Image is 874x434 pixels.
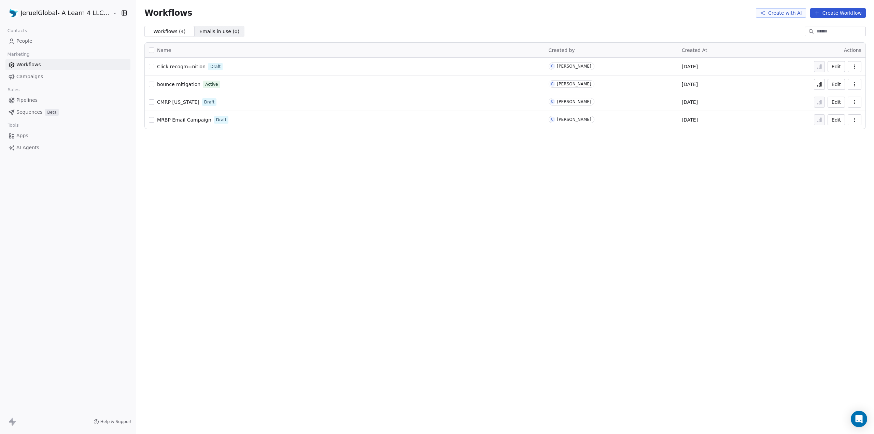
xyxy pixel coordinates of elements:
[205,81,218,87] span: Active
[5,130,130,141] a: Apps
[16,73,43,80] span: Campaigns
[557,99,591,104] div: [PERSON_NAME]
[16,61,41,68] span: Workflows
[828,97,845,108] button: Edit
[682,47,707,53] span: Created At
[210,64,221,70] span: Draft
[551,99,553,104] div: C
[157,81,200,88] a: bounce mitigation
[16,109,42,116] span: Sequences
[828,79,845,90] button: Edit
[144,8,192,18] span: Workflows
[16,144,39,151] span: AI Agents
[551,117,553,122] div: C
[828,114,845,125] button: Edit
[756,8,806,18] button: Create with AI
[557,117,591,122] div: [PERSON_NAME]
[16,97,38,104] span: Pipelines
[682,99,698,106] span: [DATE]
[549,47,575,53] span: Created by
[10,9,18,17] img: Favicon.jpg
[157,116,211,123] a: MRBP Email Campaign
[5,95,130,106] a: Pipelines
[557,64,591,69] div: [PERSON_NAME]
[5,107,130,118] a: SequencesBeta
[844,47,861,53] span: Actions
[551,64,553,69] div: C
[5,71,130,82] a: Campaigns
[45,109,59,116] span: Beta
[5,142,130,153] a: AI Agents
[157,63,206,70] a: Click recogm=nition
[16,38,32,45] span: People
[157,99,199,106] a: CMRP [US_STATE]
[5,59,130,70] a: Workflows
[204,99,214,105] span: Draft
[810,8,866,18] button: Create Workflow
[682,116,698,123] span: [DATE]
[557,82,591,86] div: [PERSON_NAME]
[157,47,171,54] span: Name
[4,49,32,59] span: Marketing
[682,81,698,88] span: [DATE]
[94,419,132,424] a: Help & Support
[157,64,206,69] span: Click recogm=nition
[682,63,698,70] span: [DATE]
[851,411,867,427] div: Open Intercom Messenger
[16,132,28,139] span: Apps
[157,82,200,87] span: bounce mitigation
[5,120,22,130] span: Tools
[157,99,199,105] span: CMRP [US_STATE]
[8,7,108,19] button: JeruelGlobal- A Learn 4 LLC Company
[828,61,845,72] button: Edit
[199,28,239,35] span: Emails in use ( 0 )
[5,85,23,95] span: Sales
[216,117,226,123] span: Draft
[5,36,130,47] a: People
[20,9,111,17] span: JeruelGlobal- A Learn 4 LLC Company
[157,117,211,123] span: MRBP Email Campaign
[100,419,132,424] span: Help & Support
[4,26,30,36] span: Contacts
[551,81,553,87] div: C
